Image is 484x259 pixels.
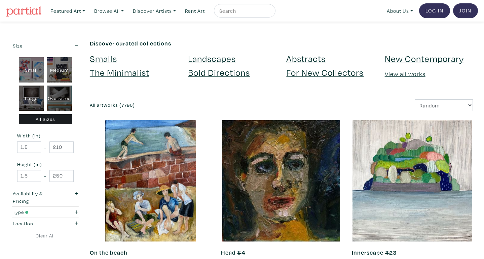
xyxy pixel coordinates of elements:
[384,4,416,18] a: About Us
[11,188,80,206] button: Availability & Pricing
[11,40,80,51] button: Size
[13,42,60,50] div: Size
[44,171,46,181] span: -
[47,86,72,111] div: Oversized
[352,249,397,256] a: Innerscape #23
[90,40,473,47] h6: Discover curated collections
[188,66,250,78] a: Bold Directions
[90,102,276,108] h6: All artworks (7796)
[17,133,74,138] small: Width (in)
[188,53,236,64] a: Landscapes
[44,143,46,152] span: -
[47,57,72,83] div: Medium
[221,249,245,256] a: Head #4
[19,114,72,125] div: All Sizes
[385,70,425,78] a: View all works
[286,53,326,64] a: Abstracts
[90,66,149,78] a: The Minimalist
[90,249,127,256] a: On the beach
[13,208,60,216] div: Type
[13,190,60,204] div: Availability & Pricing
[11,218,80,229] button: Location
[385,53,464,64] a: New Contemporary
[182,4,208,18] a: Rent Art
[13,220,60,227] div: Location
[47,4,88,18] a: Featured Art
[19,57,44,83] div: Small
[219,7,269,15] input: Search
[17,162,74,167] small: Height (in)
[286,66,364,78] a: For New Collectors
[91,4,127,18] a: Browse All
[419,3,450,18] a: Log In
[11,207,80,218] button: Type
[11,232,80,239] a: Clear All
[453,3,478,18] a: Join
[90,53,117,64] a: Smalls
[130,4,179,18] a: Discover Artists
[19,86,44,111] div: Large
